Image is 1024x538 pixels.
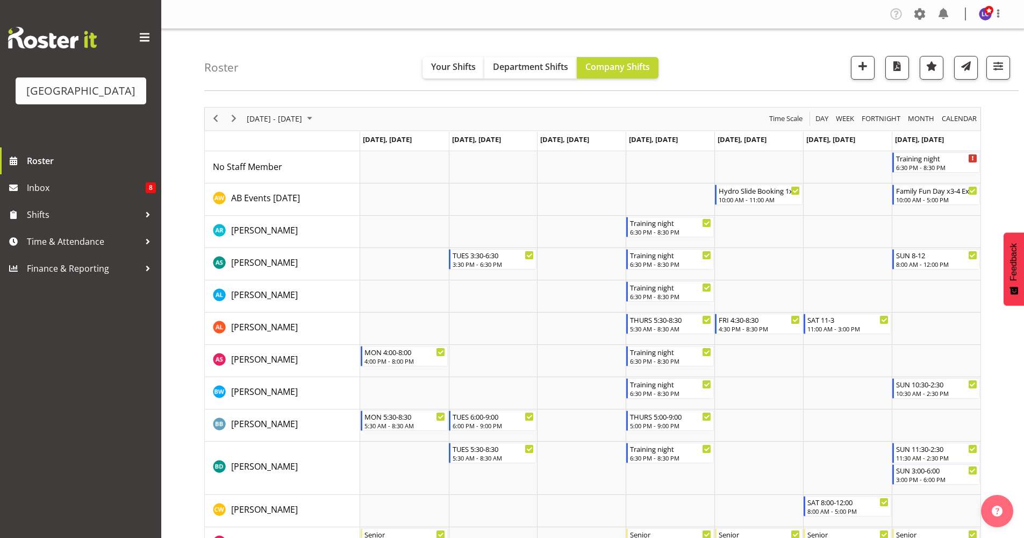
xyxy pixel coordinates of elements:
a: [PERSON_NAME] [231,288,298,301]
div: 5:30 AM - 8:30 AM [364,421,446,430]
span: AB Events [DATE] [231,192,300,204]
span: [PERSON_NAME] [231,257,298,268]
div: Alesana Lafoga"s event - Training night Begin From Thursday, October 16, 2025 at 6:30:00 PM GMT+1... [626,281,714,302]
button: Company Shifts [577,57,658,79]
div: Braedyn Dykes"s event - Training night Begin From Thursday, October 16, 2025 at 6:30:00 PM GMT+13... [626,443,714,463]
td: Braedyn Dykes resource [205,442,360,495]
button: Department Shifts [484,57,577,79]
td: Ben Wyatt resource [205,377,360,409]
span: No Staff Member [213,161,282,173]
div: 4:30 PM - 8:30 PM [719,324,800,333]
div: October 13 - 19, 2025 [243,108,319,130]
span: [PERSON_NAME] [231,321,298,333]
div: AB Events today"s event - Family Fun Day x3-4 Extra Please Begin From Sunday, October 19, 2025 at... [892,185,980,205]
button: Timeline Week [834,112,856,125]
span: Day [814,112,829,125]
div: SUN 10:30-2:30 [896,379,977,390]
div: 10:00 AM - 11:00 AM [719,195,800,204]
div: 11:00 AM - 3:00 PM [807,324,889,333]
span: Week [835,112,855,125]
button: Filter Shifts [986,56,1010,80]
td: AB Events today resource [205,183,360,216]
a: [PERSON_NAME] [231,460,298,473]
span: Time & Attendance [27,233,140,250]
div: Training night [630,250,711,260]
div: 8:00 AM - 12:00 PM [896,260,977,268]
span: [PERSON_NAME] [231,289,298,301]
div: Ajay Smith"s event - TUES 3:30-6:30 Begin From Tuesday, October 14, 2025 at 3:30:00 PM GMT+13:00 ... [449,249,536,270]
div: 5:00 PM - 9:00 PM [630,421,711,430]
span: Company Shifts [585,61,650,73]
a: [PERSON_NAME] [231,353,298,366]
span: 8 [146,182,156,193]
span: Department Shifts [493,61,568,73]
div: Braedyn Dykes"s event - SUN 11:30-2:30 Begin From Sunday, October 19, 2025 at 11:30:00 AM GMT+13:... [892,443,980,463]
span: [DATE] - [DATE] [246,112,303,125]
span: Shifts [27,207,140,223]
button: Month [940,112,979,125]
span: [DATE], [DATE] [540,134,589,144]
div: Training night [896,153,977,164]
button: Your Shifts [423,57,484,79]
div: previous period [206,108,225,130]
div: No Staff Member"s event - Training night Begin From Sunday, October 19, 2025 at 6:30:00 PM GMT+13... [892,152,980,173]
button: Timeline Day [814,112,830,125]
td: Bradley Barton resource [205,409,360,442]
td: Addison Robertson resource [205,216,360,248]
div: 6:30 PM - 8:30 PM [896,163,977,172]
div: Training night [630,443,711,454]
div: 4:00 PM - 8:00 PM [364,357,446,365]
div: Bradley Barton"s event - TUES 6:00-9:00 Begin From Tuesday, October 14, 2025 at 6:00:00 PM GMT+13... [449,410,536,431]
div: Training night [630,282,711,293]
span: [DATE], [DATE] [452,134,501,144]
div: 6:30 PM - 8:30 PM [630,454,711,462]
td: Alex Laverty resource [205,313,360,345]
span: Feedback [1009,243,1019,281]
div: TUES 6:00-9:00 [453,411,534,422]
img: laurie-cook11580.jpg [979,8,992,20]
div: Bradley Barton"s event - MON 5:30-8:30 Begin From Monday, October 13, 2025 at 5:30:00 AM GMT+13:0... [361,410,448,431]
div: next period [225,108,243,130]
span: Month [907,112,935,125]
div: 6:00 PM - 9:00 PM [453,421,534,430]
span: [DATE], [DATE] [718,134,767,144]
button: Send a list of all shifts for the selected filtered period to all rostered employees. [954,56,978,80]
div: SAT 11-3 [807,314,889,325]
a: [PERSON_NAME] [231,503,298,516]
div: 3:30 PM - 6:30 PM [453,260,534,268]
div: Addison Robertson"s event - Training night Begin From Thursday, October 16, 2025 at 6:30:00 PM GM... [626,217,714,237]
span: [PERSON_NAME] [231,224,298,236]
div: 6:30 PM - 8:30 PM [630,357,711,365]
div: 8:00 AM - 5:00 PM [807,507,889,515]
div: SUN 11:30-2:30 [896,443,977,454]
div: TUES 3:30-6:30 [453,250,534,260]
div: Bradley Barton"s event - THURS 5:00-9:00 Begin From Thursday, October 16, 2025 at 5:00:00 PM GMT+... [626,410,714,431]
td: No Staff Member resource [205,151,360,183]
div: THURS 5:30-8:30 [630,314,711,325]
div: 10:30 AM - 2:30 PM [896,389,977,398]
button: Download a PDF of the roster according to the set date range. [885,56,909,80]
a: [PERSON_NAME] [231,321,298,334]
span: [DATE], [DATE] [806,134,855,144]
div: AB Events today"s event - Hydro Slide Booking 1x Extra IF POSSIBLE Begin From Friday, October 17,... [715,185,803,205]
span: [PERSON_NAME] [231,353,298,365]
div: MON 5:30-8:30 [364,411,446,422]
button: Next [227,112,241,125]
span: calendar [941,112,978,125]
span: Inbox [27,180,146,196]
div: 6:30 PM - 8:30 PM [630,228,711,236]
a: [PERSON_NAME] [231,385,298,398]
a: [PERSON_NAME] [231,224,298,237]
span: Time Scale [768,112,804,125]
div: Ajay Smith"s event - Training night Begin From Thursday, October 16, 2025 at 6:30:00 PM GMT+13:00... [626,249,714,270]
span: [DATE], [DATE] [629,134,678,144]
span: Fortnight [861,112,901,125]
div: Family Fun Day x3-4 Extra Please [896,185,977,196]
span: Your Shifts [431,61,476,73]
button: Add a new shift [851,56,875,80]
a: [PERSON_NAME] [231,256,298,269]
h4: Roster [204,61,239,74]
div: Braedyn Dykes"s event - SUN 3:00-6:00 Begin From Sunday, October 19, 2025 at 3:00:00 PM GMT+13:00... [892,464,980,485]
div: Training night [630,379,711,390]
